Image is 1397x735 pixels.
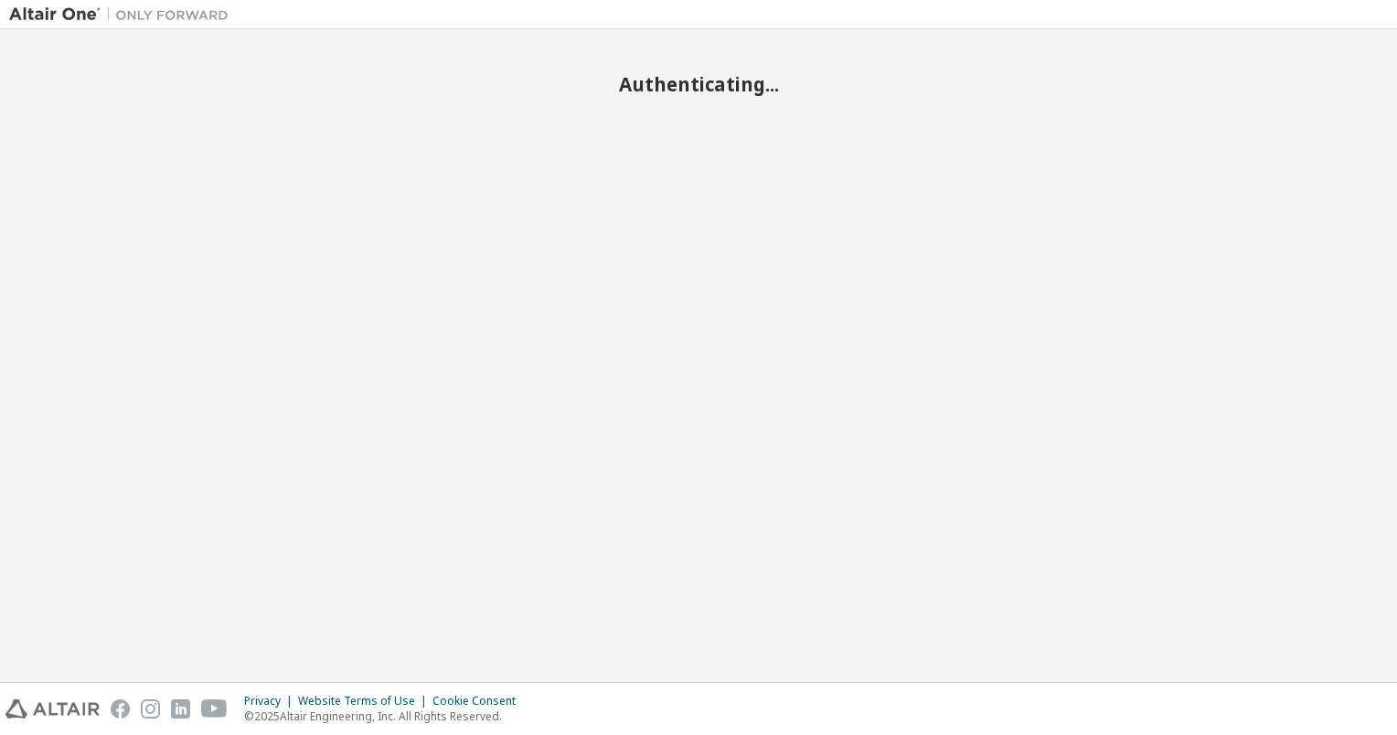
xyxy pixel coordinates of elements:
[171,699,190,719] img: linkedin.svg
[5,699,100,719] img: altair_logo.svg
[298,694,432,708] div: Website Terms of Use
[9,5,238,24] img: Altair One
[201,699,228,719] img: youtube.svg
[244,694,298,708] div: Privacy
[111,699,130,719] img: facebook.svg
[9,72,1388,96] h2: Authenticating...
[432,694,527,708] div: Cookie Consent
[244,708,527,724] p: © 2025 Altair Engineering, Inc. All Rights Reserved.
[141,699,160,719] img: instagram.svg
